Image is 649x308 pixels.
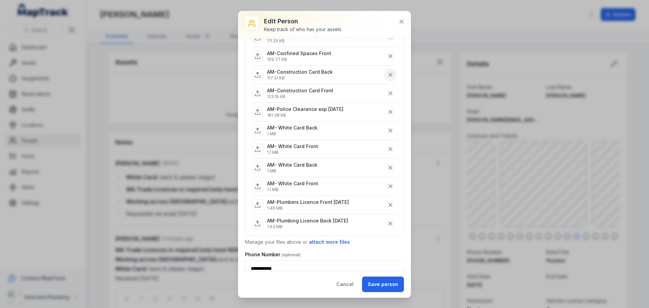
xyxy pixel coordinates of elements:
[267,199,349,206] p: AM-Plumbers Licence Front [DATE]
[245,251,301,258] label: Phone Number
[267,206,349,211] p: 1.46 MB
[267,224,348,230] p: 1.63 MB
[267,150,318,155] p: 1.1 MB
[267,69,333,75] p: AM-Construction Card Back
[267,57,331,62] p: 109.77 KB
[267,87,333,94] p: AM-Construction Card Front
[331,277,359,292] button: Cancel
[267,143,318,150] p: AM- White Card Front
[362,277,404,292] button: Save person
[267,124,317,131] p: AM- White Card Back
[267,50,331,57] p: AM-Confined Spaces Front
[309,238,350,246] button: attach more files
[267,75,333,81] p: 117.31 KB
[245,238,404,246] p: Manage your files above or
[267,106,343,113] p: AM-Police Clearance exp [DATE]
[264,26,342,33] div: Keep track of who has your assets.
[267,168,317,174] p: 1 MB
[267,94,333,99] p: 123.19 KB
[267,113,343,118] p: 181.38 KB
[267,187,318,192] p: 1.1 MB
[267,131,317,137] p: 1 MB
[267,180,318,187] p: AM- White Card Front
[264,17,342,26] h3: Edit person
[267,38,332,44] p: 111.29 KB
[267,217,348,224] p: AM-Plumbing Licence Back [DATE]
[267,162,317,168] p: AM- White Card Back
